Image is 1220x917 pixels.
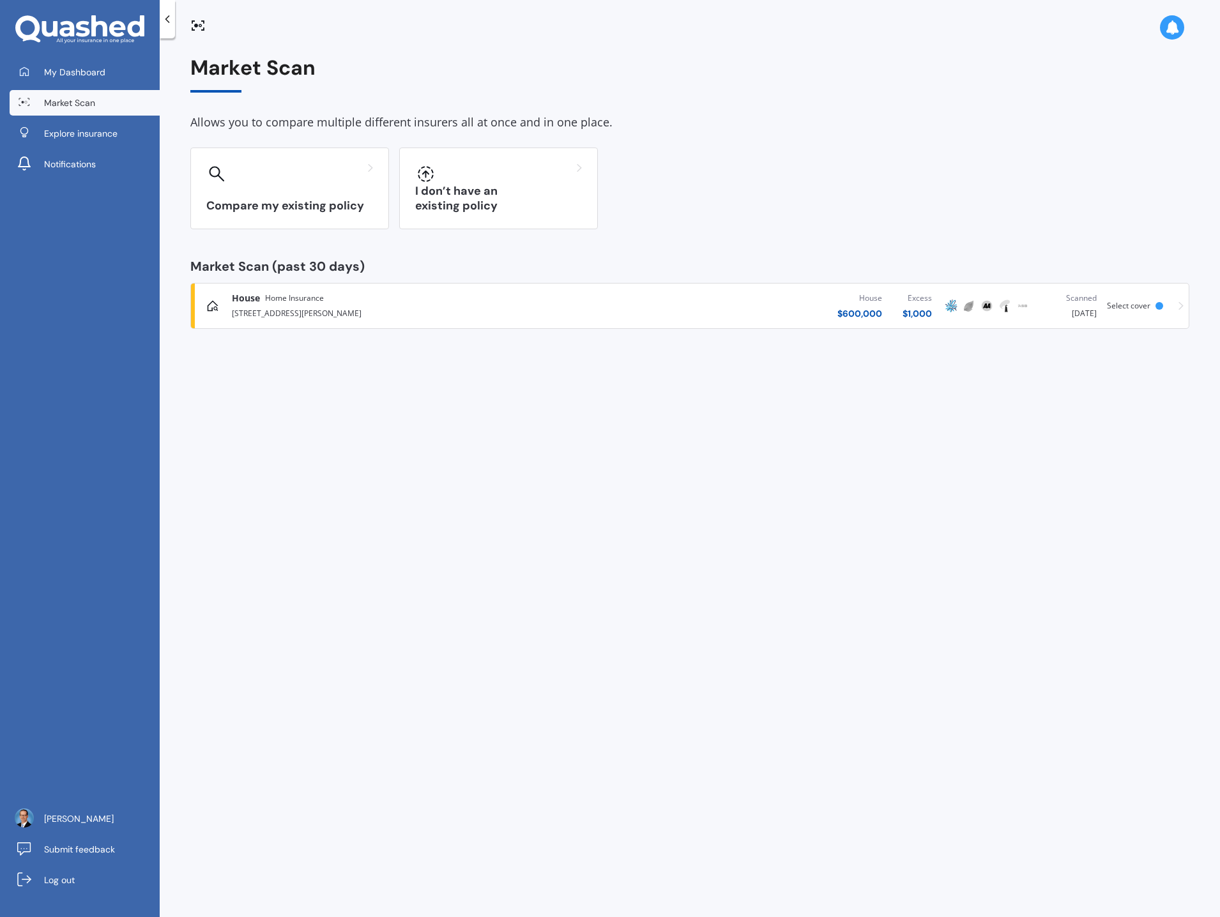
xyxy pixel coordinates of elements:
span: [PERSON_NAME] [44,812,114,825]
div: [STREET_ADDRESS][PERSON_NAME] [232,305,574,320]
a: Log out [10,867,160,893]
span: Select cover [1107,300,1150,311]
div: $ 1,000 [903,307,932,320]
a: HouseHome Insurance[STREET_ADDRESS][PERSON_NAME]House$600,000Excess$1,000AMPInitioAATowerASBScann... [190,283,1189,329]
div: House [837,292,882,305]
a: Notifications [10,151,160,177]
div: Market Scan [190,56,1189,93]
img: ASB [1015,298,1030,314]
img: AMP [943,298,959,314]
div: $ 600,000 [837,307,882,320]
a: Market Scan [10,90,160,116]
span: Submit feedback [44,843,115,856]
div: Excess [903,292,932,305]
span: Explore insurance [44,127,118,140]
img: Initio [961,298,977,314]
span: House [232,292,260,305]
h3: Compare my existing policy [206,199,373,213]
span: Notifications [44,158,96,171]
div: Market Scan (past 30 days) [190,260,1189,273]
span: Log out [44,874,75,886]
span: Market Scan [44,96,95,109]
img: ACg8ocKLsP14qgmXqt7JgNonNmSN7Nyz2xK_HhzttHKpz3tEd2SWMK5i=s96-c [15,808,34,828]
span: Home Insurance [265,292,324,305]
span: My Dashboard [44,66,105,79]
img: AA [979,298,995,314]
div: Allows you to compare multiple different insurers all at once and in one place. [190,113,1189,132]
img: Tower [997,298,1012,314]
a: Explore insurance [10,121,160,146]
h3: I don’t have an existing policy [415,184,582,213]
a: Submit feedback [10,837,160,862]
div: Scanned [1042,292,1097,305]
div: [DATE] [1042,292,1097,320]
a: My Dashboard [10,59,160,85]
a: [PERSON_NAME] [10,806,160,831]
